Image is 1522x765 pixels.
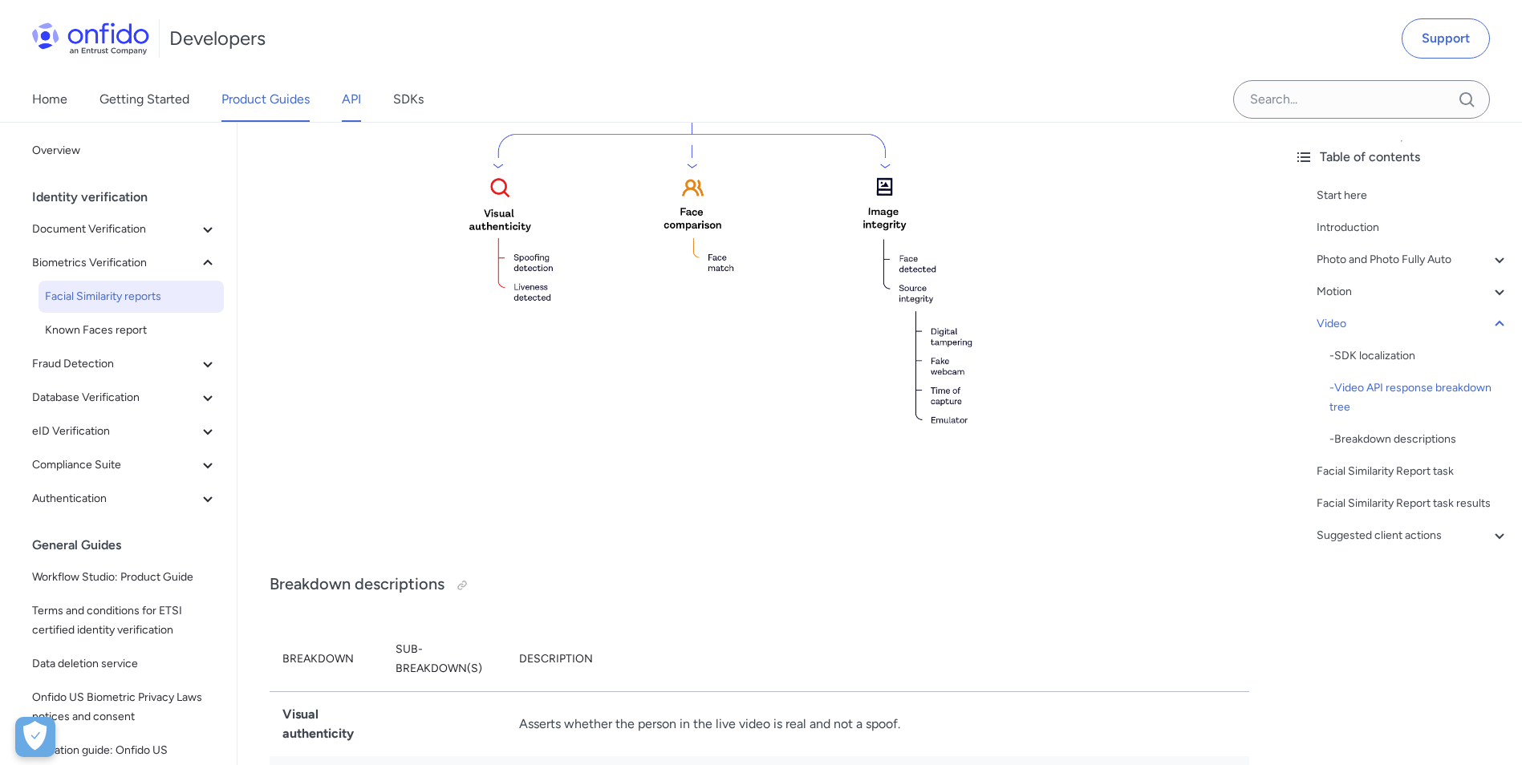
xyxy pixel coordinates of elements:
[270,627,383,692] th: Breakdown
[1317,526,1509,545] a: Suggested client actions
[32,181,230,213] div: Identity verification
[393,77,424,122] a: SDKs
[26,415,224,447] button: eID Verification
[1317,250,1509,269] a: Photo and Photo Fully Auto
[1317,494,1509,513] a: Facial Similarity Report task results
[506,691,1249,756] td: Asserts whether the person in the live video is real and not a spoof.
[342,77,361,122] a: API
[26,561,224,593] a: Workflow Studio: Product Guide
[39,314,224,346] a: Known Faces report
[1329,378,1509,417] a: -Video API response breakdown tree
[32,654,217,674] span: Data deletion service
[32,529,230,561] div: General Guides
[169,26,266,51] h1: Developers
[383,627,506,692] th: Sub-breakdown(s)
[99,77,189,122] a: Getting Started
[32,388,198,407] span: Database Verification
[1317,282,1509,302] a: Motion
[45,321,217,340] span: Known Faces report
[32,77,67,122] a: Home
[1233,80,1490,119] input: Onfido search input field
[221,77,310,122] a: Product Guides
[1294,148,1509,167] div: Table of contents
[26,682,224,733] a: Onfido US Biometric Privacy Laws notices and consent
[32,141,217,160] span: Overview
[1317,462,1509,481] a: Facial Similarity Report task
[26,247,224,279] button: Biometrics Verification
[26,449,224,481] button: Compliance Suite
[32,22,149,55] img: Onfido Logo
[1317,218,1509,237] a: Introduction
[45,287,217,306] span: Facial Similarity reports
[26,648,224,680] a: Data deletion service
[32,220,198,239] span: Document Verification
[15,717,55,757] div: Cookie Preferences
[15,717,55,757] button: Open Preferences
[39,281,224,313] a: Facial Similarity reports
[26,213,224,245] button: Document Verification
[270,573,1249,598] h3: Breakdown descriptions
[32,422,198,441] span: eID Verification
[1329,430,1509,449] a: -Breakdown descriptions
[1329,430,1509,449] div: - Breakdown descriptions
[1329,346,1509,366] div: - SDK localization
[26,382,224,414] button: Database Verification
[32,688,217,727] span: Onfido US Biometric Privacy Laws notices and consent
[26,595,224,646] a: Terms and conditions for ETSI certified identity verification
[26,483,224,515] button: Authentication
[26,348,224,380] button: Fraud Detection
[32,568,217,587] span: Workflow Studio: Product Guide
[32,455,198,475] span: Compliance Suite
[282,706,354,741] strong: Visual authenticity
[26,135,224,167] a: Overview
[1317,186,1509,205] a: Start here
[1402,18,1490,59] a: Support
[32,354,198,374] span: Fraud Detection
[1329,378,1509,417] div: - Video API response breakdown tree
[32,489,198,508] span: Authentication
[32,601,217,640] span: Terms and conditions for ETSI certified identity verification
[1329,346,1509,366] a: -SDK localization
[32,253,198,273] span: Biometrics Verification
[270,28,1249,538] img: Face Video breakdown tree
[1317,314,1509,334] a: Video
[506,627,1249,692] th: Description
